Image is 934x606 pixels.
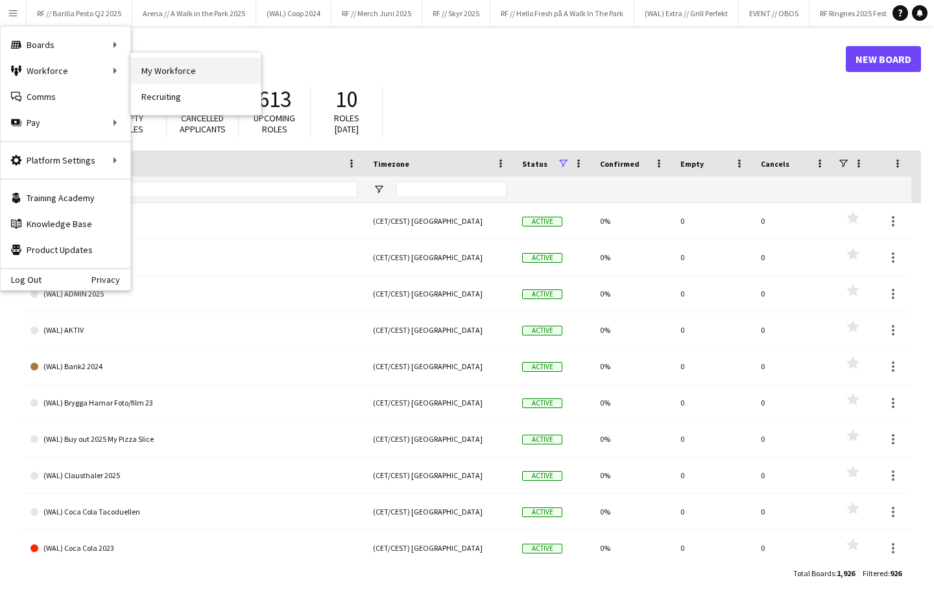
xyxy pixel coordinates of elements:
[753,457,833,493] div: 0
[30,457,357,494] a: (WAL) Clausthaler 2025
[1,32,130,58] div: Boards
[753,312,833,348] div: 0
[739,1,809,26] button: EVENT // OBOS
[30,239,357,276] a: (WAL)
[673,530,753,566] div: 0
[680,159,704,169] span: Empty
[27,1,132,26] button: RF // Barilla Pesto Q2 2025
[890,568,902,578] span: 926
[365,239,514,275] div: (CET/CEST) [GEOGRAPHIC_DATA]
[600,159,640,169] span: Confirmed
[522,253,562,263] span: Active
[365,494,514,529] div: (CET/CEST) [GEOGRAPHIC_DATA]
[365,203,514,239] div: (CET/CEST) [GEOGRAPHIC_DATA]
[793,561,855,586] div: :
[592,276,673,311] div: 0%
[30,494,357,530] a: (WAL) Coca Cola Tacoduellen
[335,85,357,114] span: 10
[54,182,357,197] input: Board name Filter Input
[753,276,833,311] div: 0
[30,276,357,312] a: (WAL) ADMIN 2025
[673,385,753,420] div: 0
[522,362,562,372] span: Active
[592,530,673,566] div: 0%
[131,58,261,84] a: My Workforce
[753,530,833,566] div: 0
[1,185,130,211] a: Training Academy
[673,348,753,384] div: 0
[673,421,753,457] div: 0
[863,568,888,578] span: Filtered
[365,385,514,420] div: (CET/CEST) [GEOGRAPHIC_DATA]
[1,110,130,136] div: Pay
[863,561,902,586] div: :
[522,435,562,444] span: Active
[1,58,130,84] div: Workforce
[365,276,514,311] div: (CET/CEST) [GEOGRAPHIC_DATA]
[490,1,634,26] button: RF // Hello Fresh på A Walk In The Park
[365,348,514,384] div: (CET/CEST) [GEOGRAPHIC_DATA]
[30,348,357,385] a: (WAL) Bank2 2024
[592,348,673,384] div: 0%
[634,1,739,26] button: (WAL) Extra // Grill Perfekt
[422,1,490,26] button: RF // Skyr 2025
[522,326,562,335] span: Active
[1,84,130,110] a: Comms
[522,507,562,517] span: Active
[673,457,753,493] div: 0
[1,274,42,285] a: Log Out
[522,471,562,481] span: Active
[673,312,753,348] div: 0
[592,239,673,275] div: 0%
[753,421,833,457] div: 0
[23,49,846,69] h1: Boards
[761,159,789,169] span: Cancels
[592,385,673,420] div: 0%
[522,289,562,299] span: Active
[673,239,753,275] div: 0
[1,147,130,173] div: Platform Settings
[522,217,562,226] span: Active
[753,494,833,529] div: 0
[365,421,514,457] div: (CET/CEST) [GEOGRAPHIC_DATA]
[331,1,422,26] button: RF // Merch Juni 2025
[30,203,357,239] a: RF // Moelven Mars 2024
[753,203,833,239] div: 0
[753,239,833,275] div: 0
[793,568,835,578] span: Total Boards
[396,182,507,197] input: Timezone Filter Input
[592,203,673,239] div: 0%
[592,312,673,348] div: 0%
[592,421,673,457] div: 0%
[837,568,855,578] span: 1,926
[254,112,295,135] span: Upcoming roles
[673,203,753,239] div: 0
[753,348,833,384] div: 0
[180,112,226,135] span: Cancelled applicants
[673,494,753,529] div: 0
[592,457,673,493] div: 0%
[522,159,547,169] span: Status
[256,1,331,26] button: (WAL) Coop 2024
[334,112,359,135] span: Roles [DATE]
[365,312,514,348] div: (CET/CEST) [GEOGRAPHIC_DATA]
[30,385,357,421] a: (WAL) Brygga Hamar Foto/film 23
[1,237,130,263] a: Product Updates
[753,385,833,420] div: 0
[373,159,409,169] span: Timezone
[132,1,256,26] button: Arena // A Walk in the Park 2025
[592,494,673,529] div: 0%
[365,457,514,493] div: (CET/CEST) [GEOGRAPHIC_DATA]
[30,421,357,457] a: (WAL) Buy out 2025 My Pizza Slice
[522,398,562,408] span: Active
[30,530,357,566] a: (WAL) Coca Cola 2023
[258,85,291,114] span: 613
[673,276,753,311] div: 0
[846,46,921,72] a: New Board
[131,84,261,110] a: Recruiting
[522,544,562,553] span: Active
[373,184,385,195] button: Open Filter Menu
[365,530,514,566] div: (CET/CEST) [GEOGRAPHIC_DATA]
[1,211,130,237] a: Knowledge Base
[91,274,130,285] a: Privacy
